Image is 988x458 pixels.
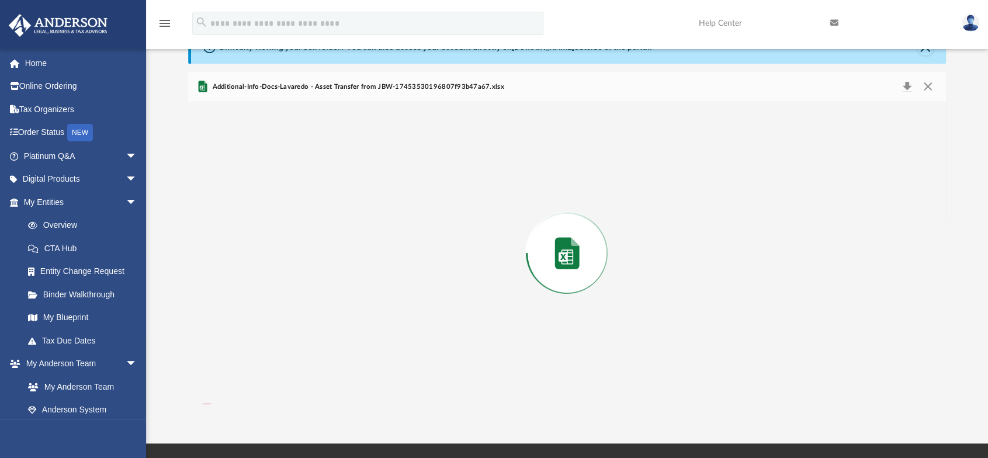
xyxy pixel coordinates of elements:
[188,72,946,404] div: Preview
[8,144,155,168] a: Platinum Q&Aarrow_drop_down
[158,22,172,30] a: menu
[8,75,155,98] a: Online Ordering
[8,190,155,214] a: My Entitiesarrow_drop_down
[16,260,155,283] a: Entity Change Request
[16,375,143,398] a: My Anderson Team
[8,352,149,376] a: My Anderson Teamarrow_drop_down
[8,168,155,191] a: Digital Productsarrow_drop_down
[67,124,93,141] div: NEW
[16,214,155,237] a: Overview
[126,352,149,376] span: arrow_drop_down
[8,51,155,75] a: Home
[126,168,149,192] span: arrow_drop_down
[962,15,979,32] img: User Pic
[896,79,917,95] button: Download
[16,398,149,422] a: Anderson System
[16,329,155,352] a: Tax Due Dates
[16,283,155,306] a: Binder Walkthrough
[8,98,155,121] a: Tax Organizers
[158,16,172,30] i: menu
[126,190,149,214] span: arrow_drop_down
[16,306,149,329] a: My Blueprint
[917,79,938,95] button: Close
[210,82,504,92] span: Additional-Info-Docs-Lavaredo - Asset Transfer from JBW-17453530196807f93b47a67.xlsx
[16,237,155,260] a: CTA Hub
[5,14,111,37] img: Anderson Advisors Platinum Portal
[195,16,208,29] i: search
[8,121,155,145] a: Order StatusNEW
[126,144,149,168] span: arrow_drop_down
